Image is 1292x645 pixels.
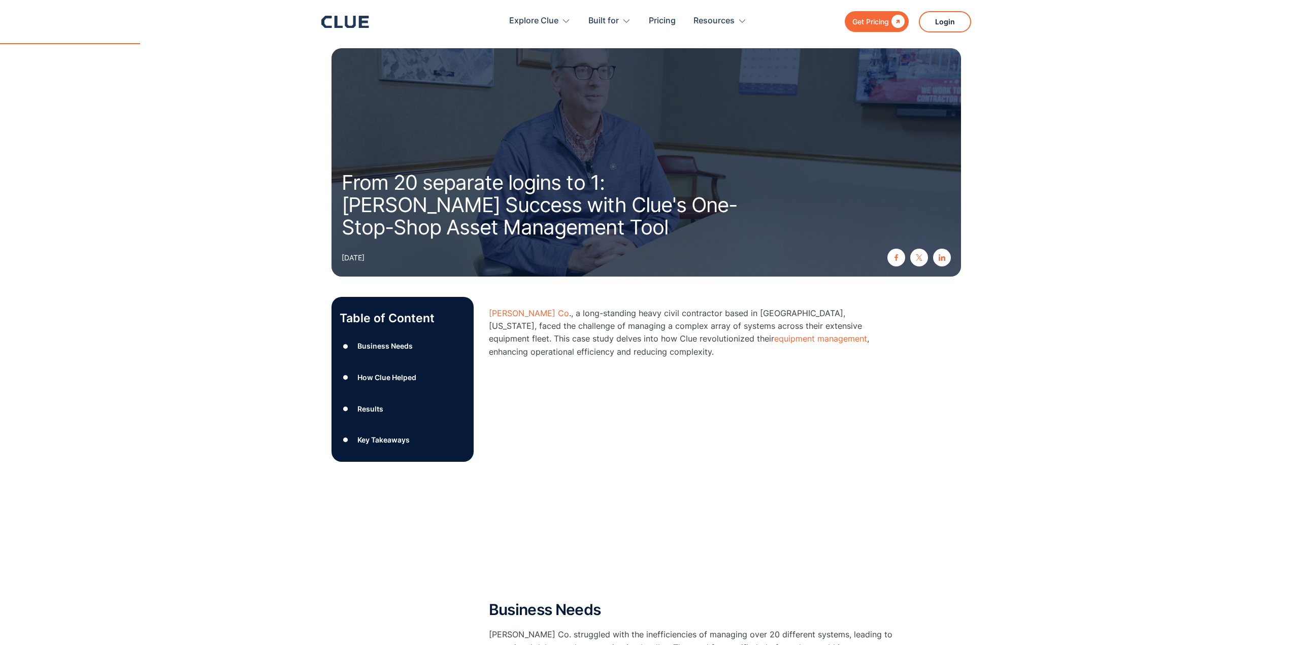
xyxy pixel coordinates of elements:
[693,5,735,37] div: Resources
[489,601,895,618] h2: Business Needs
[340,370,466,385] a: ●How Clue Helped
[649,5,676,37] a: Pricing
[340,338,352,354] div: ●
[588,5,631,37] div: Built for
[693,5,747,37] div: Resources
[845,11,909,32] a: Get Pricing
[340,432,352,448] div: ●
[489,307,895,358] p: ., a long-standing heavy civil contractor based in [GEOGRAPHIC_DATA], [US_STATE], faced the chall...
[889,15,905,28] div: 
[939,254,945,261] img: linkedin icon
[774,333,867,344] a: equipment management
[342,172,768,239] h1: From 20 separate logins to 1: [PERSON_NAME] Success with Clue's One-Stop-Shop Asset Management Tool
[357,433,410,446] div: Key Takeaways
[342,251,365,264] div: [DATE]
[852,15,889,28] div: Get Pricing
[340,401,352,416] div: ●
[340,310,466,326] p: Table of Content
[893,254,900,261] img: facebook icon
[916,254,922,261] img: twitter X icon
[357,371,416,384] div: How Clue Helped
[588,5,619,37] div: Built for
[509,5,558,37] div: Explore Clue
[340,401,466,416] a: ●Results
[340,338,466,354] a: ●Business Needs
[340,370,352,385] div: ●
[919,11,971,32] a: Login
[357,402,383,415] div: Results
[489,308,569,318] a: [PERSON_NAME] Co
[340,432,466,448] a: ●Key Takeaways
[357,340,413,352] div: Business Needs
[509,5,571,37] div: Explore Clue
